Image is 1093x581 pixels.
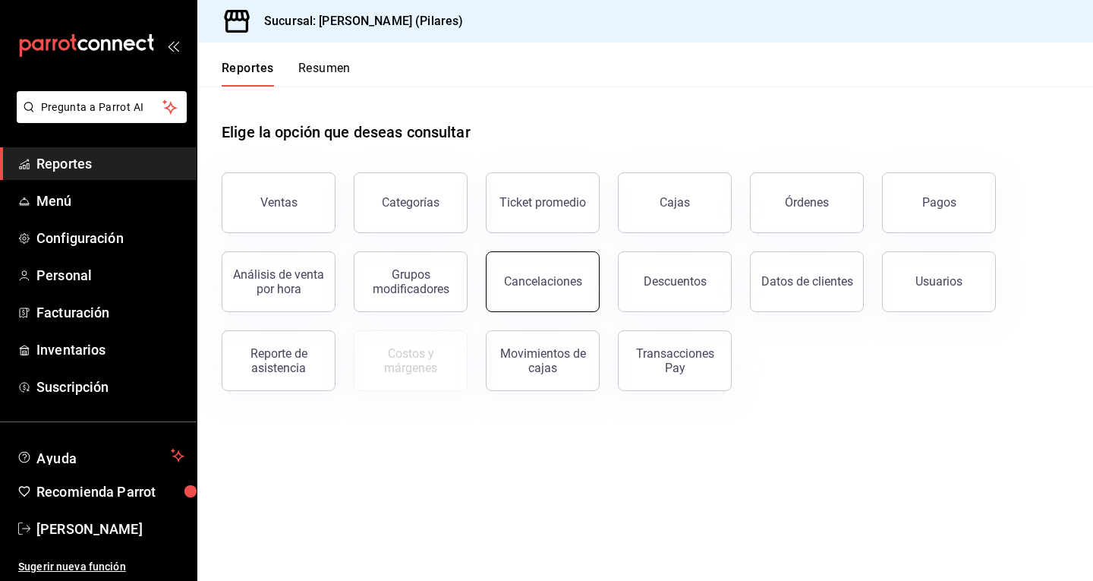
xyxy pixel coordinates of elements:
[36,339,184,360] span: Inventarios
[618,251,732,312] button: Descuentos
[750,251,864,312] button: Datos de clientes
[222,61,351,87] div: navigation tabs
[260,195,298,210] div: Ventas
[750,172,864,233] button: Órdenes
[222,330,335,391] button: Reporte de asistencia
[222,251,335,312] button: Análisis de venta por hora
[36,519,184,539] span: [PERSON_NAME]
[18,559,184,575] span: Sugerir nueva función
[36,265,184,286] span: Personal
[41,99,163,115] span: Pregunta a Parrot AI
[644,274,707,289] div: Descuentos
[354,330,468,391] button: Contrata inventarios para ver este reporte
[915,274,962,289] div: Usuarios
[36,482,184,502] span: Recomienda Parrot
[496,346,590,375] div: Movimientos de cajas
[222,172,335,233] button: Ventas
[252,12,463,30] h3: Sucursal: [PERSON_NAME] (Pilares)
[364,346,458,375] div: Costos y márgenes
[882,251,996,312] button: Usuarios
[618,330,732,391] button: Transacciones Pay
[222,121,471,144] h1: Elige la opción que deseas consultar
[382,195,439,210] div: Categorías
[36,447,165,465] span: Ayuda
[486,172,600,233] button: Ticket promedio
[36,191,184,211] span: Menú
[11,110,187,126] a: Pregunta a Parrot AI
[486,330,600,391] button: Movimientos de cajas
[222,61,274,87] button: Reportes
[36,228,184,248] span: Configuración
[354,172,468,233] button: Categorías
[628,346,722,375] div: Transacciones Pay
[354,251,468,312] button: Grupos modificadores
[36,377,184,397] span: Suscripción
[882,172,996,233] button: Pagos
[36,153,184,174] span: Reportes
[785,195,829,210] div: Órdenes
[167,39,179,52] button: open_drawer_menu
[36,302,184,323] span: Facturación
[298,61,351,87] button: Resumen
[618,172,732,233] a: Cajas
[364,267,458,296] div: Grupos modificadores
[486,251,600,312] button: Cancelaciones
[761,274,853,289] div: Datos de clientes
[232,346,326,375] div: Reporte de asistencia
[922,195,956,210] div: Pagos
[660,194,691,212] div: Cajas
[232,267,326,296] div: Análisis de venta por hora
[17,91,187,123] button: Pregunta a Parrot AI
[499,195,586,210] div: Ticket promedio
[504,274,582,289] div: Cancelaciones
